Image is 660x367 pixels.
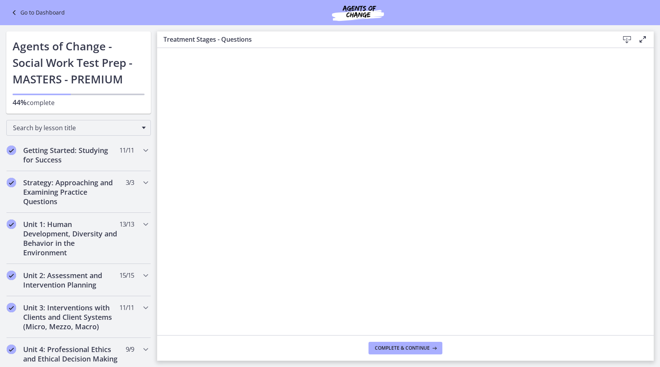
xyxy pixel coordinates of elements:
[6,120,151,136] div: Search by lesson title
[7,178,16,187] i: Completed
[126,345,134,354] span: 9 / 9
[311,3,405,22] img: Agents of Change
[163,35,607,44] h3: Treatment Stages - Questions
[119,219,134,229] span: 13 / 13
[23,271,119,290] h2: Unit 2: Assessment and Intervention Planning
[13,124,138,132] span: Search by lesson title
[7,345,16,354] i: Completed
[13,98,145,107] p: complete
[13,98,27,107] span: 44%
[23,146,119,164] h2: Getting Started: Studying for Success
[7,271,16,280] i: Completed
[375,345,430,351] span: Complete & continue
[13,38,145,87] h1: Agents of Change - Social Work Test Prep - MASTERS - PREMIUM
[7,303,16,312] i: Completed
[119,303,134,312] span: 11 / 11
[119,146,134,155] span: 11 / 11
[23,178,119,206] h2: Strategy: Approaching and Examining Practice Questions
[7,146,16,155] i: Completed
[23,219,119,257] h2: Unit 1: Human Development, Diversity and Behavior in the Environment
[9,8,65,17] a: Go to Dashboard
[126,178,134,187] span: 3 / 3
[119,271,134,280] span: 15 / 15
[368,342,442,354] button: Complete & continue
[7,219,16,229] i: Completed
[23,303,119,331] h2: Unit 3: Interventions with Clients and Client Systems (Micro, Mezzo, Macro)
[23,345,119,363] h2: Unit 4: Professional Ethics and Ethical Decision Making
